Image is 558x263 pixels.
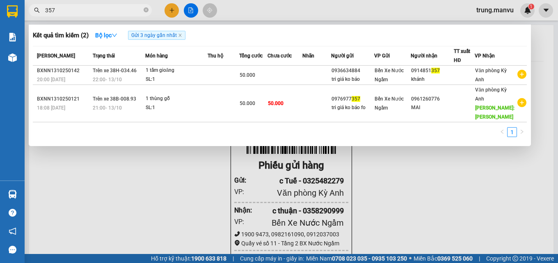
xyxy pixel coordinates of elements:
[37,53,75,59] span: [PERSON_NAME]
[9,246,16,254] span: message
[375,96,404,111] span: Bến Xe Nước Ngầm
[332,66,374,75] div: 0936634884
[268,53,292,59] span: Chưa cước
[352,96,360,102] span: 357
[475,68,507,82] span: Văn phòng Kỳ Anh
[411,75,453,84] div: khánh
[332,75,374,84] div: tri giá ko báo
[34,7,40,13] span: search
[475,87,507,102] span: Văn phòng Kỳ Anh
[72,48,133,65] div: Nhận: Bến Xe Nước Ngầm
[332,103,374,112] div: tri giá ko báo fo
[240,101,255,106] span: 50.000
[411,95,453,103] div: 0961260776
[431,68,440,73] span: 357
[517,98,526,107] span: plus-circle
[37,34,103,43] text: VPKA1410250170
[37,66,90,75] div: BXNN1310250142
[93,68,137,73] span: Trên xe 38H-034.46
[517,70,526,79] span: plus-circle
[93,77,122,82] span: 22:00 - 13/10
[475,105,515,120] span: [PERSON_NAME]: [PERSON_NAME]
[411,66,453,75] div: 0914851
[240,72,255,78] span: 50.000
[33,31,89,40] h3: Kết quả tìm kiếm ( 2 )
[375,68,404,82] span: Bến Xe Nước Ngầm
[7,5,18,18] img: logo-vxr
[93,53,115,59] span: Trạng thái
[37,105,65,111] span: 18:08 [DATE]
[517,127,527,137] button: right
[37,77,65,82] span: 20:00 [DATE]
[497,127,507,137] button: left
[6,48,68,65] div: Gửi: Văn phòng Kỳ Anh
[374,53,390,59] span: VP Gửi
[37,95,90,103] div: BXNN1310250121
[93,105,122,111] span: 21:00 - 13/10
[45,6,142,15] input: Tìm tên, số ĐT hoặc mã đơn
[146,75,207,84] div: SL: 1
[508,128,517,137] a: 1
[517,127,527,137] li: Next Page
[239,53,263,59] span: Tổng cước
[454,48,470,63] span: TT xuất HĐ
[146,94,207,103] div: 1 thùng gỗ
[497,127,507,137] li: Previous Page
[507,127,517,137] li: 1
[411,103,453,112] div: MAI
[411,53,437,59] span: Người nhận
[9,227,16,235] span: notification
[332,95,374,103] div: 0976977
[89,29,124,42] button: Bộ lọcdown
[144,7,149,12] span: close-circle
[475,53,495,59] span: VP Nhận
[8,190,17,199] img: warehouse-icon
[178,33,182,37] span: close
[8,33,17,41] img: solution-icon
[208,53,223,59] span: Thu hộ
[95,32,117,39] strong: Bộ lọc
[302,53,314,59] span: Nhãn
[500,129,505,134] span: left
[268,101,284,106] span: 50.000
[146,66,207,75] div: 1 tấm gioăng
[145,53,168,59] span: Món hàng
[9,209,16,217] span: question-circle
[146,103,207,112] div: SL: 1
[519,129,524,134] span: right
[144,7,149,14] span: close-circle
[128,31,185,40] span: Gửi 3 ngày gần nhất
[331,53,354,59] span: Người gửi
[93,96,136,102] span: Trên xe 38B-008.93
[8,53,17,62] img: warehouse-icon
[112,32,117,38] span: down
